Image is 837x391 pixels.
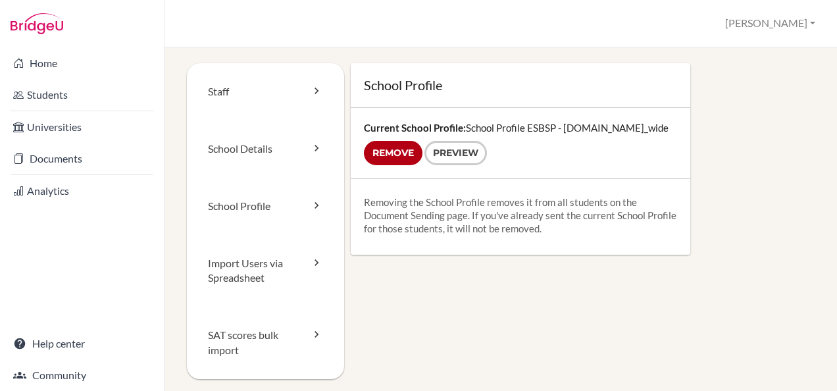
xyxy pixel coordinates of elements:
a: Documents [3,145,161,172]
strong: Current School Profile: [364,122,466,134]
a: Students [3,82,161,108]
button: [PERSON_NAME] [719,11,821,36]
a: School Profile [187,178,344,235]
input: Remove [364,141,422,165]
a: Community [3,362,161,388]
a: School Details [187,120,344,178]
p: Removing the School Profile removes it from all students on the Document Sending page. If you've ... [364,195,678,235]
h1: School Profile [364,76,678,94]
a: Staff [187,63,344,120]
a: Home [3,50,161,76]
a: SAT scores bulk import [187,307,344,379]
a: Universities [3,114,161,140]
div: School Profile ESBSP - [DOMAIN_NAME]_wide [351,108,691,178]
a: Import Users via Spreadsheet [187,235,344,307]
img: Bridge-U [11,13,63,34]
a: Preview [424,141,487,165]
a: Help center [3,330,161,357]
a: Analytics [3,178,161,204]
